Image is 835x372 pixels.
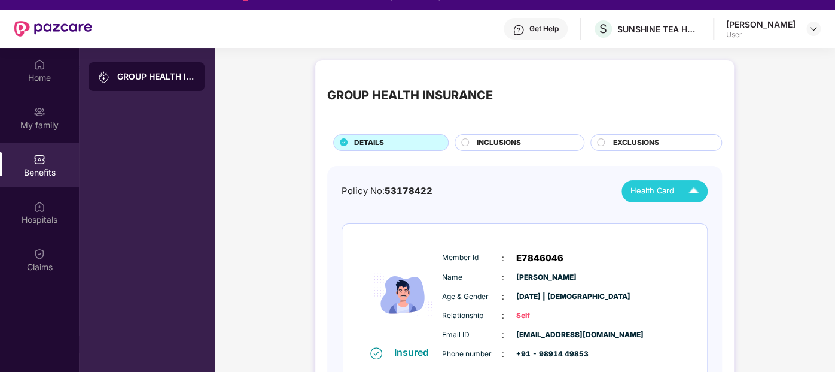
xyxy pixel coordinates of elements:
[726,30,796,40] div: User
[477,137,521,149] span: INCLUSIONS
[502,271,504,284] span: :
[367,244,439,346] img: icon
[502,328,504,341] span: :
[726,19,796,30] div: [PERSON_NAME]
[33,248,45,260] img: svg+xml;base64,PHN2ZyBpZD0iQ2xhaW0iIHhtbG5zPSJodHRwOi8vd3d3LnczLm9yZy8yMDAwL3N2ZyIgd2lkdGg9IjIwIi...
[98,71,110,83] img: svg+xml;base64,PHN2ZyB3aWR0aD0iMjAiIGhlaWdodD0iMjAiIHZpZXdCb3g9IjAgMCAyMCAyMCIgZmlsbD0ibm9uZSIgeG...
[502,290,504,303] span: :
[617,23,701,35] div: SUNSHINE TEA HOUSE PRIVATE LIMITED
[33,201,45,213] img: svg+xml;base64,PHN2ZyBpZD0iSG9zcGl0YWxzIiB4bWxucz0iaHR0cDovL3d3dy53My5vcmcvMjAwMC9zdmciIHdpZHRoPS...
[513,24,525,36] img: svg+xml;base64,PHN2ZyBpZD0iSGVscC0zMngzMiIgeG1sbnM9Imh0dHA6Ly93d3cudzMub3JnLzIwMDAvc3ZnIiB3aWR0aD...
[33,59,45,71] img: svg+xml;base64,PHN2ZyBpZD0iSG9tZSIgeG1sbnM9Imh0dHA6Ly93d3cudzMub3JnLzIwMDAvc3ZnIiB3aWR0aD0iMjAiIG...
[516,272,576,283] span: [PERSON_NAME]
[442,252,502,264] span: Member Id
[502,309,504,322] span: :
[33,153,45,165] img: svg+xml;base64,PHN2ZyBpZD0iQmVuZWZpdHMiIHhtbG5zPSJodHRwOi8vd3d3LnczLm9yZy8yMDAwL3N2ZyIgd2lkdGg9Ij...
[516,251,563,265] span: E7846046
[117,71,195,83] div: GROUP HEALTH INSURANCE
[612,137,659,149] span: EXCLUSIONS
[327,86,493,105] div: GROUP HEALTH INSURANCE
[354,137,384,149] span: DETAILS
[342,185,432,198] div: Policy No:
[621,180,708,202] button: Health Card
[516,310,576,322] span: Self
[14,21,92,37] img: New Pazcare Logo
[442,329,502,341] span: Email ID
[442,272,502,283] span: Name
[442,310,502,322] span: Relationship
[33,106,45,118] img: svg+xml;base64,PHN2ZyB3aWR0aD0iMjAiIGhlaWdodD0iMjAiIHZpZXdCb3g9IjAgMCAyMCAyMCIgZmlsbD0ibm9uZSIgeG...
[442,349,502,360] span: Phone number
[502,347,504,361] span: :
[630,185,674,197] span: Health Card
[370,347,382,359] img: svg+xml;base64,PHN2ZyB4bWxucz0iaHR0cDovL3d3dy53My5vcmcvMjAwMC9zdmciIHdpZHRoPSIxNiIgaGVpZ2h0PSIxNi...
[516,349,576,360] span: +91 - 98914 49853
[394,346,436,358] div: Insured
[385,186,432,196] span: 53178422
[442,291,502,303] span: Age & Gender
[502,252,504,265] span: :
[516,291,576,303] span: [DATE] | [DEMOGRAPHIC_DATA]
[599,22,607,36] span: S
[683,181,704,202] img: Icuh8uwCUCF+XjCZyLQsAKiDCM9HiE6CMYmKQaPGkZKaA32CAAACiQcFBJY0IsAAAAASUVORK5CYII=
[809,24,818,34] img: svg+xml;base64,PHN2ZyBpZD0iRHJvcGRvd24tMzJ4MzIiIHhtbG5zPSJodHRwOi8vd3d3LnczLm9yZy8yMDAwL3N2ZyIgd2...
[529,24,559,34] div: Get Help
[516,329,576,341] span: [EMAIL_ADDRESS][DOMAIN_NAME]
